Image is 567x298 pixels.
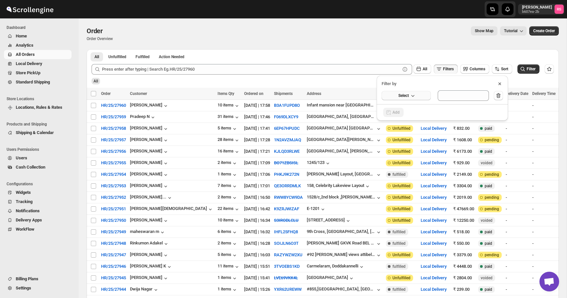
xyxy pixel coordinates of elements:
[5,1,54,17] img: ScrollEngine
[218,172,238,178] button: 1 items
[307,287,375,291] div: #855,[GEOGRAPHIC_DATA], [GEOGRAPHIC_DATA], [GEOGRAPHIC_DATA]
[16,286,31,290] span: Settings
[16,165,45,170] span: Cash Collection
[307,172,375,176] div: [PERSON_NAME] Layout, [GEOGRAPHIC_DATA]
[532,102,556,109] div: -
[16,80,50,84] span: Standard Shipping
[506,194,528,201] div: -
[274,172,299,177] button: PHKJ9K272N
[506,125,528,132] div: -
[101,102,126,109] span: HR/25/27960
[307,206,326,213] button: E-1201
[532,194,556,201] div: -
[4,41,72,50] button: Analytics
[130,172,169,178] button: [PERSON_NAME]
[7,122,74,127] span: Products and Shipping
[101,240,126,247] span: HR/25/27948
[101,160,126,166] span: HR/25/27955
[244,114,270,120] div: [DATE] | 17:46
[101,114,126,120] span: HR/25/27959
[460,64,489,74] button: Columns
[244,137,270,143] div: [DATE] | 17:28
[130,252,169,259] button: [PERSON_NAME]
[101,148,126,155] span: HR/25/27956
[101,125,126,132] span: HR/25/27958
[392,183,410,189] span: Unfulfilled
[97,158,130,168] button: HR/25/27955
[421,287,447,292] button: Local Delivery
[485,149,492,154] span: paid
[421,160,447,165] button: Local Delivery
[532,183,556,189] div: -
[522,10,552,14] p: b607ea-2b
[307,218,351,224] button: [STREET_ADDRESS]
[218,264,240,270] button: 11 items
[307,275,355,282] button: [GEOGRAPHIC_DATA]
[130,126,169,132] button: [PERSON_NAME]
[307,126,375,130] div: [GEOGRAPHIC_DATA] [GEOGRAPHIC_DATA]
[382,80,396,87] span: Filter by
[130,218,169,224] div: [PERSON_NAME]
[274,229,298,234] button: IHFL25FHQ8
[130,91,147,96] span: Customer
[218,137,240,144] div: 28 items
[7,25,74,30] span: Dashboard
[16,218,42,222] span: Delivery Apps
[91,52,103,61] button: All
[101,137,126,143] span: HR/25/27957
[130,160,169,167] button: [PERSON_NAME]
[130,229,166,236] div: maheswaran m
[307,103,375,107] div: Infant mansion near [GEOGRAPHIC_DATA] [PERSON_NAME]
[307,114,375,119] div: [GEOGRAPHIC_DATA], [GEOGRAPHIC_DATA]
[218,218,240,224] div: 10 items
[443,67,454,71] span: Filters
[4,153,72,163] button: Users
[130,275,169,282] div: [PERSON_NAME]
[130,183,169,190] button: [PERSON_NAME]
[504,29,517,33] span: Tutorial
[132,52,154,61] button: Fulfilled
[244,125,270,132] div: [DATE] | 17:41
[101,263,126,270] span: HR/25/27946
[97,100,130,111] button: HR/25/27960
[274,287,302,292] button: YXR62UREWW
[218,206,240,213] button: 22 items
[16,43,33,48] span: Analytics
[532,171,556,178] div: -
[16,208,40,213] span: Notifications
[453,125,474,132] div: ₹ 832.00
[307,275,348,280] div: [GEOGRAPHIC_DATA]
[130,149,169,155] div: [PERSON_NAME]
[421,229,447,234] button: Local Delivery
[101,171,126,178] span: HR/25/27954
[307,160,331,167] button: 1245/123
[421,241,447,246] button: Local Delivery
[307,114,382,121] button: [GEOGRAPHIC_DATA], [GEOGRAPHIC_DATA]
[97,261,130,272] button: HR/25/27946
[130,114,156,121] div: Pradeep N
[307,195,382,201] button: 1528/c,2nd block ,[PERSON_NAME] Layout BTM 4th stage ,Devarachikkanahalli
[97,204,130,214] button: HR/25/27951
[421,126,447,131] button: Local Delivery
[244,91,263,96] span: Ordered on
[453,148,474,155] div: ₹ 6173.00
[130,287,159,293] button: Dwija Nagar
[218,183,238,190] button: 7 items
[506,160,528,166] div: -
[506,183,528,189] div: -
[392,160,410,166] span: Unfulfilled
[307,160,325,165] div: 1245/123
[218,252,238,259] div: 5 items
[4,274,72,284] button: Billing Plans
[4,197,72,206] button: Tracking
[101,194,126,201] span: HR/25/27952
[307,149,382,155] button: [GEOGRAPHIC_DATA], [PERSON_NAME]
[506,91,528,96] span: Delivery Date
[7,181,74,187] span: Configurations
[130,206,214,213] button: [PERSON_NAME][DEMOGRAPHIC_DATA]
[87,27,103,35] span: Order
[94,54,99,59] span: All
